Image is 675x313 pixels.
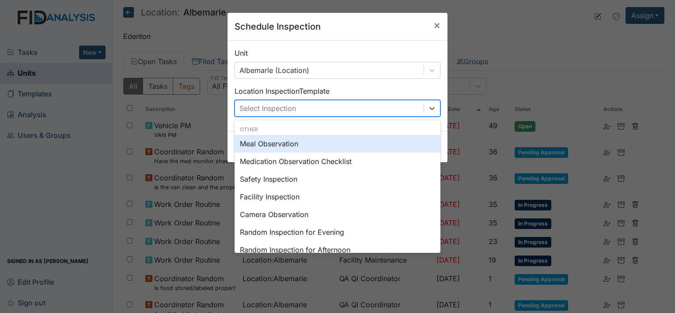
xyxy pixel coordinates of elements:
button: Close [426,13,447,38]
h5: Schedule Inspection [235,20,321,33]
div: Random Inspection for Evening [235,223,440,241]
div: Safety Inspection [235,170,440,188]
div: Medication Observation Checklist [235,153,440,170]
div: Random Inspection for Afternoon [235,241,440,259]
div: Camera Observation [235,206,440,223]
label: Unit [235,48,248,58]
div: Select Inspection [239,103,296,114]
div: Other [235,126,440,134]
div: Facility Inspection [235,188,440,206]
label: Location Inspection Template [235,86,330,96]
div: Albemarle (Location) [239,65,309,76]
span: × [433,19,440,31]
div: Meal Observation [235,135,440,153]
